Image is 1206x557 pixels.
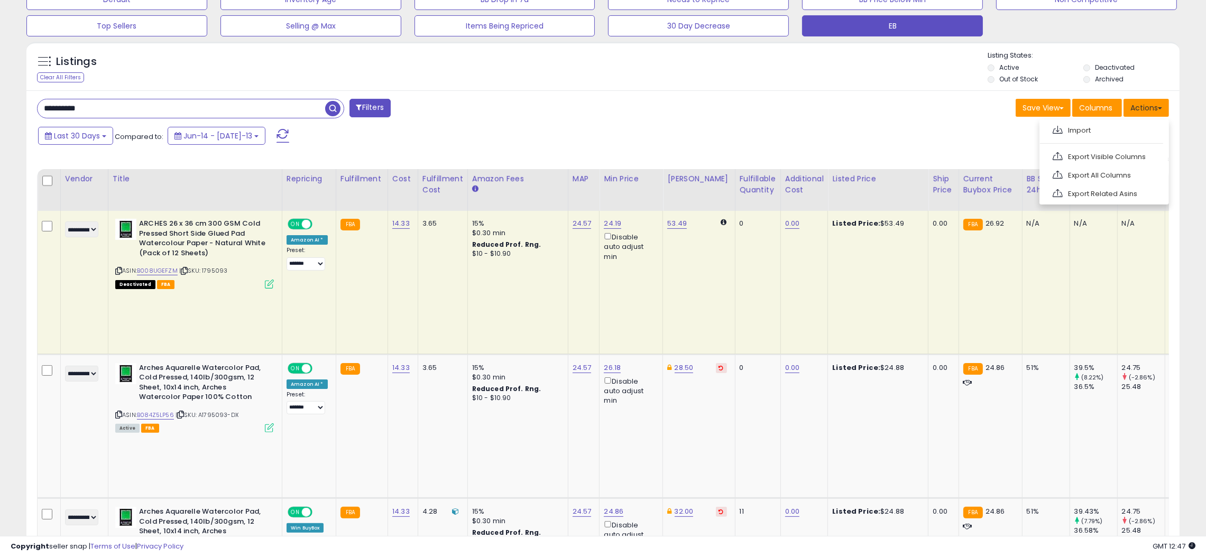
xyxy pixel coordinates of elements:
div: Amazon AI * [287,379,328,389]
div: 0.00 [933,363,950,373]
div: N/A [1074,219,1109,228]
span: | SKU: 1795093 [179,266,227,275]
a: B008UGEFZM [137,266,178,275]
div: 51% [1027,363,1062,373]
small: (7.79%) [1081,517,1103,525]
span: Last 30 Days [54,131,100,141]
div: 4.28 [422,507,459,516]
small: (-2.86%) [1129,373,1155,382]
label: Deactivated [1095,63,1135,72]
small: FBA [963,363,983,375]
div: Clear All Filters [37,72,84,82]
a: 24.86 [604,506,623,517]
small: (8.22%) [1081,373,1104,382]
span: All listings that are unavailable for purchase on Amazon for any reason other than out-of-stock [115,280,155,289]
a: 32.00 [675,506,694,517]
div: ASIN: [115,219,274,287]
div: Additional Cost [785,173,824,196]
div: 0.00 [933,507,950,516]
button: Last 30 Days [38,127,113,145]
h5: Listings [56,54,97,69]
a: 0.00 [785,506,800,517]
div: Listed Price [832,173,924,184]
div: Fulfillable Quantity [740,173,776,196]
div: Current Buybox Price [963,173,1018,196]
a: B084Z5LP56 [137,411,174,420]
a: Export All Columns [1045,167,1161,183]
small: FBA [340,507,360,518]
img: 41yYJzIH5gL._SL40_.jpg [115,219,136,240]
div: Ship Price [933,173,954,196]
button: Save View [1016,99,1071,117]
a: 28.50 [675,363,694,373]
div: 0.00 [933,219,950,228]
div: MAP [573,173,595,184]
b: Listed Price: [832,363,880,373]
b: Listed Price: [832,218,880,228]
div: Preset: [287,247,328,271]
b: Reduced Prof. Rng. [472,240,541,249]
p: Listing States: [988,51,1180,61]
div: 25.48 [1122,382,1165,392]
div: Vendor [65,173,104,184]
a: Export Related Asins [1045,185,1161,202]
a: 24.57 [573,218,592,229]
span: OFF [311,364,328,373]
b: Listed Price: [832,506,880,516]
button: Selling @ Max [220,15,401,36]
div: 51% [1027,507,1062,516]
strong: Copyright [11,541,49,551]
small: FBA [340,363,360,375]
div: N/A [1027,219,1062,228]
div: Disable auto adjust min [604,231,655,262]
div: $10 - $10.90 [472,249,560,258]
i: Revert to store-level Dynamic Max Price [719,365,724,370]
button: Top Sellers [26,15,207,36]
a: 24.19 [604,218,621,229]
div: 36.5% [1074,382,1117,392]
small: FBA [963,507,983,518]
div: Amazon Fees [472,173,564,184]
a: 0.00 [785,218,800,229]
div: [PERSON_NAME] [667,173,730,184]
div: 0 [740,363,772,373]
div: Disable auto adjust min [604,519,655,550]
div: Preset: [287,391,328,415]
button: Items Being Repriced [415,15,595,36]
b: Reduced Prof. Rng. [472,384,541,393]
a: Privacy Policy [137,541,183,551]
div: ASIN: [115,363,274,432]
div: Cost [392,173,413,184]
div: $0.30 min [472,373,560,382]
th: CSV column name: cust_attr_2_Vendor [60,169,108,211]
b: ARCHES 26 x 36 cm 300 GSM Cold Pressed Short Side Glued Pad Watercolour Paper - Natural White (Pa... [139,219,268,261]
span: FBA [157,280,175,289]
i: This overrides the store level Dynamic Max Price for this listing [667,364,671,371]
img: 41yYJzIH5gL._SL40_.jpg [115,507,136,528]
button: Actions [1124,99,1169,117]
div: 24.75 [1122,363,1165,373]
div: $0.30 min [472,228,560,238]
b: Reduced Prof. Rng. [472,528,541,537]
span: 2025-08-13 12:47 GMT [1153,541,1195,551]
div: Repricing [287,173,332,184]
div: 15% [472,363,560,373]
span: ON [289,220,302,229]
a: Terms of Use [90,541,135,551]
small: FBA [340,219,360,230]
span: ON [289,508,302,517]
div: Win BuyBox [287,523,324,533]
div: 11 [740,507,772,516]
div: Disable auto adjust min [604,375,655,406]
div: 3.65 [422,219,459,228]
div: Amazon AI * [287,235,328,245]
div: 24.75 [1122,507,1165,516]
button: Jun-14 - [DATE]-13 [168,127,265,145]
span: Jun-14 - [DATE]-13 [183,131,252,141]
b: Arches Aquarelle Watercolor Pad, Cold Pressed, 140lb/300gsm, 12 Sheet, 10x14 inch, Arches Waterco... [139,507,268,549]
label: Active [999,63,1019,72]
div: $10 - $10.90 [472,394,560,403]
div: Fulfillment Cost [422,173,463,196]
div: 15% [472,507,560,516]
b: Arches Aquarelle Watercolor Pad, Cold Pressed, 140lb/300gsm, 12 Sheet, 10x14 inch, Arches Waterco... [139,363,268,405]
